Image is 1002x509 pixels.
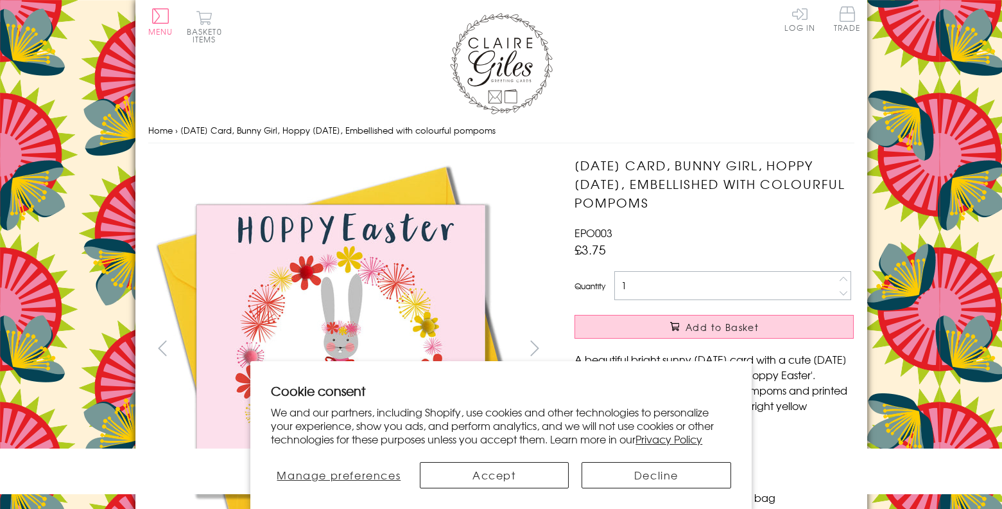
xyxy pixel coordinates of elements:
[574,315,854,339] button: Add to Basket
[574,280,605,292] label: Quantity
[450,13,553,114] img: Claire Giles Greetings Cards
[271,462,406,488] button: Manage preferences
[271,382,731,400] h2: Cookie consent
[148,334,177,362] button: prev
[148,118,854,144] nav: breadcrumbs
[582,462,731,488] button: Decline
[574,352,854,429] p: A beautiful bright sunny [DATE] card with a cute [DATE] bunny and basket, and the words 'Hoppy Ea...
[180,124,496,136] span: [DATE] Card, Bunny Girl, Hoppy [DATE], Embellished with colourful pompoms
[148,8,173,35] button: Menu
[520,334,549,362] button: next
[187,10,222,43] button: Basket0 items
[574,156,854,211] h1: [DATE] Card, Bunny Girl, Hoppy [DATE], Embellished with colourful pompoms
[420,462,569,488] button: Accept
[148,26,173,37] span: Menu
[635,431,702,447] a: Privacy Policy
[834,6,861,31] span: Trade
[148,124,173,136] a: Home
[784,6,815,31] a: Log In
[175,124,178,136] span: ›
[193,26,222,45] span: 0 items
[574,225,612,240] span: EPO003
[271,406,731,445] p: We and our partners, including Shopify, use cookies and other technologies to personalize your ex...
[574,240,606,258] span: £3.75
[686,321,759,334] span: Add to Basket
[834,6,861,34] a: Trade
[277,467,401,483] span: Manage preferences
